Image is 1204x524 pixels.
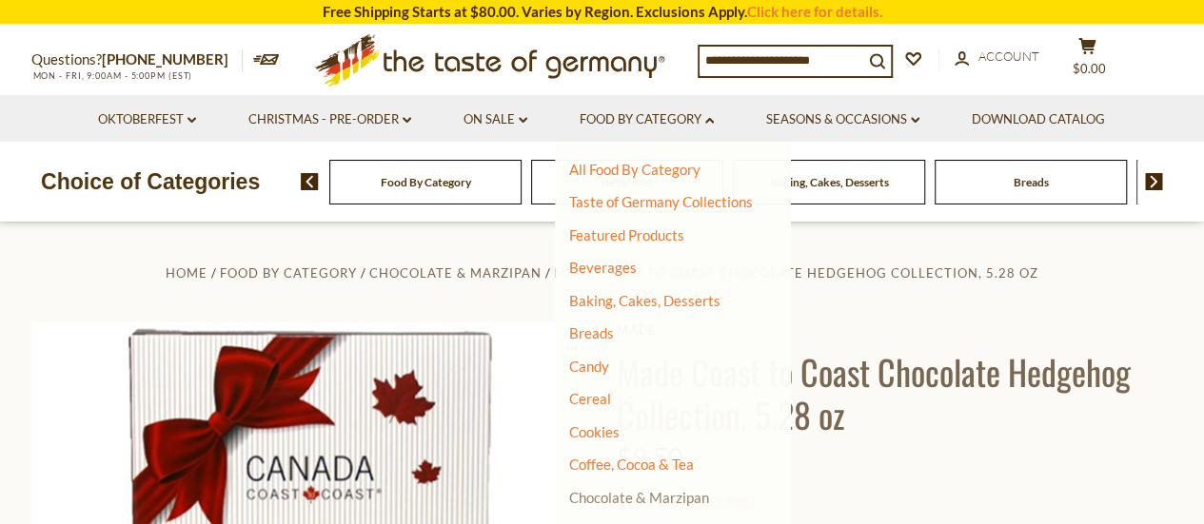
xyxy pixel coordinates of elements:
[569,292,720,309] a: Baking, Cakes, Desserts
[1145,173,1163,190] img: next arrow
[580,109,714,130] a: Food By Category
[569,456,694,473] a: Coffee, Cocoa & Tea
[554,265,1038,281] a: Made Coast to Coast Chocolate Hedgehog Collection, 5.28 oz
[102,50,228,68] a: [PHONE_NUMBER]
[978,49,1039,64] span: Account
[248,109,411,130] a: Christmas - PRE-ORDER
[955,47,1039,68] a: Account
[31,70,193,81] span: MON - FRI, 9:00AM - 5:00PM (EST)
[569,423,620,440] a: Cookies
[569,489,709,506] a: Chocolate & Marzipan
[972,109,1105,130] a: Download Catalog
[464,109,527,130] a: On Sale
[770,175,889,189] a: Baking, Cakes, Desserts
[569,161,701,178] a: All Food By Category
[381,175,471,189] a: Food By Category
[369,265,542,281] a: Chocolate & Marzipan
[31,48,243,72] p: Questions?
[98,109,196,130] a: Oktoberfest
[569,259,637,276] a: Beverages
[301,173,319,190] img: previous arrow
[569,324,614,341] a: Breads
[617,322,1174,338] a: Made
[220,265,357,281] a: Food By Category
[747,3,882,20] a: Click here for details.
[166,265,207,281] a: Home
[569,358,609,375] a: Candy
[617,350,1174,436] h1: Made Coast to Coast Chocolate Hedgehog Collection, 5.28 oz
[1059,37,1116,85] button: $0.00
[569,193,753,210] a: Taste of Germany Collections
[569,226,684,243] a: Featured Products
[569,390,611,407] a: Cereal
[1014,175,1049,189] a: Breads
[766,109,919,130] a: Seasons & Occasions
[1073,61,1106,76] span: $0.00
